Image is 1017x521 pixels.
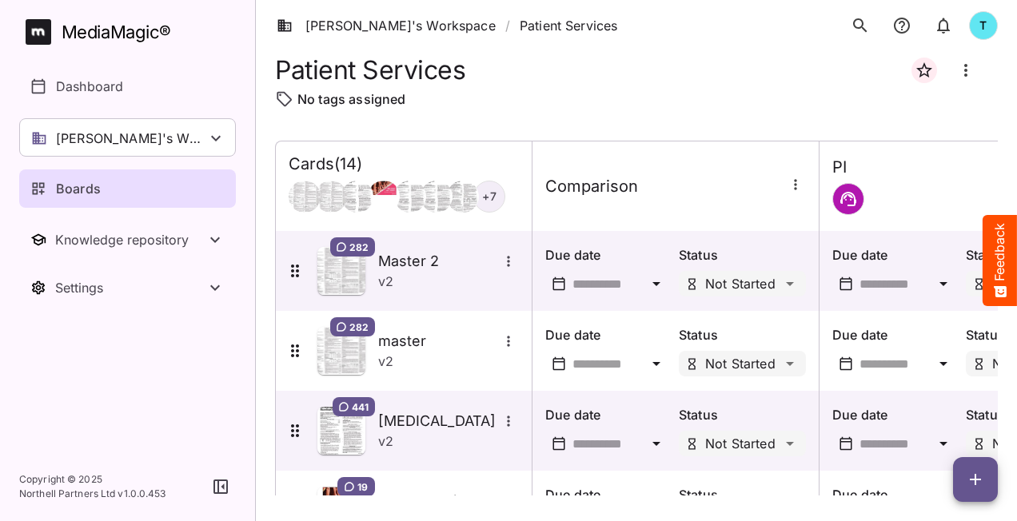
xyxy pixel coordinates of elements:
[378,352,393,371] p: v 2
[19,487,166,501] p: Northell Partners Ltd v 1.0.0.453
[55,280,205,296] div: Settings
[498,251,519,272] button: More options for Master 2
[378,332,498,351] h5: master
[378,491,498,511] h5: sales meeting
[19,169,236,208] a: Boards
[679,325,806,344] p: Status
[498,331,519,352] button: More options for master
[317,327,365,375] img: Asset Thumbnail
[832,485,959,504] p: Due date
[19,221,236,259] button: Toggle Knowledge repository
[56,179,101,198] p: Boards
[927,10,959,42] button: notifications
[317,247,365,295] img: Asset Thumbnail
[498,491,519,511] button: More options for sales meeting
[832,245,959,264] p: Due date
[832,325,959,344] p: Due date
[378,412,498,431] h5: [MEDICAL_DATA]
[297,89,405,109] p: No tags assigned
[349,241,369,253] span: 282
[947,51,985,89] button: Board more options
[705,357,776,370] p: Not Started
[56,129,206,148] p: [PERSON_NAME]'s Workspace
[19,268,236,307] button: Toggle Settings
[545,405,672,424] p: Due date
[19,472,166,487] p: Copyright © 2025
[705,277,776,290] p: Not Started
[352,400,369,413] span: 441
[832,157,847,177] h4: PI
[983,215,1017,306] button: Feedback
[19,221,236,259] nav: Knowledge repository
[545,177,638,197] h4: Comparison
[19,268,236,307] nav: Settings
[55,232,205,248] div: Knowledge repository
[26,19,236,45] a: MediaMagic®
[969,11,998,40] div: T
[832,405,959,424] p: Due date
[545,325,672,344] p: Due date
[705,437,776,450] p: Not Started
[505,16,510,35] span: /
[545,245,672,264] p: Due date
[679,245,806,264] p: Status
[378,432,393,451] p: v 2
[545,485,672,504] p: Due date
[56,77,123,96] p: Dashboard
[498,411,519,432] button: More options for Vonvendi
[62,19,171,46] div: MediaMagic ®
[844,10,876,42] button: search
[275,55,465,85] h1: Patient Services
[19,67,236,105] a: Dashboard
[886,10,918,42] button: notifications
[277,16,496,35] a: [PERSON_NAME]'s Workspace
[679,485,806,504] p: Status
[349,320,369,333] span: 282
[378,252,498,271] h5: Master 2
[473,181,505,213] div: + 7
[317,407,365,455] img: Asset Thumbnail
[679,405,806,424] p: Status
[275,89,294,109] img: tag-outline.svg
[289,154,362,174] h4: Cards ( 14 )
[378,272,393,291] p: v 2
[357,480,368,493] span: 19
